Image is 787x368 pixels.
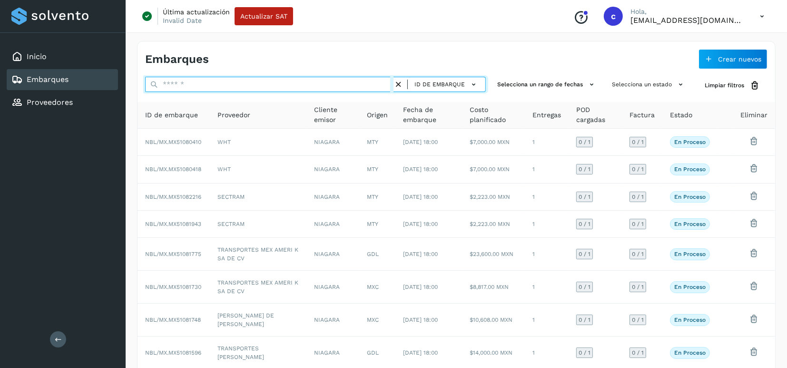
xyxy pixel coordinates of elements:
td: 1 [525,304,569,337]
td: MTY [360,129,396,156]
div: Inicio [7,46,118,67]
td: WHT [210,156,306,183]
a: Inicio [27,52,47,61]
span: 0 / 1 [632,317,644,323]
td: SECTRAM [210,211,306,238]
span: [DATE] 18:00 [403,349,438,356]
span: Entregas [532,110,561,120]
td: TRANSPORTES MEX AMERI K SA DE CV [210,271,306,304]
p: En proceso [674,349,706,356]
td: $7,000.00 MXN [462,129,525,156]
p: En proceso [674,139,706,145]
td: $10,608.00 MXN [462,304,525,337]
button: Selecciona un rango de fechas [493,77,600,92]
span: 0 / 1 [579,194,590,200]
button: ID de embarque [412,78,482,92]
span: NBL/MX.MX51081943 [145,221,201,227]
td: MXC [360,304,396,337]
span: [DATE] 18:00 [403,251,438,257]
span: 0 / 1 [632,194,644,200]
span: 0 / 1 [579,284,590,290]
span: Fecha de embarque [403,105,454,125]
td: MTY [360,156,396,183]
span: 0 / 1 [632,350,644,356]
td: NIAGARA [306,304,359,337]
td: $2,223.00 MXN [462,184,525,211]
span: ID de embarque [145,110,198,120]
span: [DATE] 18:00 [403,166,438,173]
p: Última actualización [163,8,230,16]
p: En proceso [674,194,706,200]
td: MTY [360,184,396,211]
a: Embarques [27,75,69,84]
span: 0 / 1 [632,284,644,290]
span: NBL/MX.MX51081775 [145,251,201,257]
span: [DATE] 18:00 [403,221,438,227]
div: Embarques [7,69,118,90]
span: 0 / 1 [632,221,644,227]
td: NIAGARA [306,129,359,156]
td: $8,817.00 MXN [462,271,525,304]
td: NIAGARA [306,184,359,211]
div: Proveedores [7,92,118,113]
td: NIAGARA [306,238,359,271]
span: Origen [367,110,388,120]
span: NBL/MX.MX51080418 [145,166,201,173]
span: 0 / 1 [579,350,590,356]
button: Crear nuevos [698,49,767,69]
p: Invalid Date [163,16,202,25]
td: TRANSPORTES MEX AMERI K SA DE CV [210,238,306,271]
span: NBL/MX.MX51080410 [145,139,201,145]
span: 0 / 1 [632,251,644,257]
p: En proceso [674,166,706,173]
td: 1 [525,156,569,183]
span: Crear nuevos [718,56,761,62]
span: 0 / 1 [579,221,590,227]
td: 1 [525,271,569,304]
button: Actualizar SAT [235,7,293,25]
span: ID de embarque [414,80,465,89]
p: En proceso [674,317,706,323]
button: Limpiar filtros [697,77,767,94]
td: NIAGARA [306,211,359,238]
span: NBL/MX.MX51081730 [145,284,201,290]
span: [DATE] 18:00 [403,317,438,323]
td: [PERSON_NAME] DE [PERSON_NAME] [210,304,306,337]
span: 0 / 1 [632,166,644,172]
span: 0 / 1 [632,139,644,145]
p: cavila@niagarawater.com [630,16,745,25]
td: $2,223.00 MXN [462,211,525,238]
span: Costo planificado [470,105,517,125]
span: [DATE] 18:00 [403,284,438,290]
p: En proceso [674,284,706,290]
span: Actualizar SAT [240,13,287,20]
td: 1 [525,238,569,271]
a: Proveedores [27,98,73,107]
span: Estado [670,110,692,120]
p: En proceso [674,251,706,257]
p: En proceso [674,221,706,227]
span: 0 / 1 [579,251,590,257]
td: 1 [525,129,569,156]
td: GDL [360,238,396,271]
td: 1 [525,211,569,238]
span: Limpiar filtros [705,81,744,90]
td: WHT [210,129,306,156]
td: $7,000.00 MXN [462,156,525,183]
td: NIAGARA [306,156,359,183]
td: MTY [360,211,396,238]
span: POD cargadas [576,105,614,125]
td: MXC [360,271,396,304]
td: SECTRAM [210,184,306,211]
td: $23,600.00 MXN [462,238,525,271]
span: Eliminar [740,110,767,120]
span: 0 / 1 [579,166,590,172]
p: Hola, [630,8,745,16]
span: 0 / 1 [579,317,590,323]
span: NBL/MX.MX51081596 [145,349,201,356]
span: [DATE] 18:00 [403,194,438,200]
td: 1 [525,184,569,211]
span: Factura [630,110,655,120]
td: NIAGARA [306,271,359,304]
span: NBL/MX.MX51081748 [145,317,201,323]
